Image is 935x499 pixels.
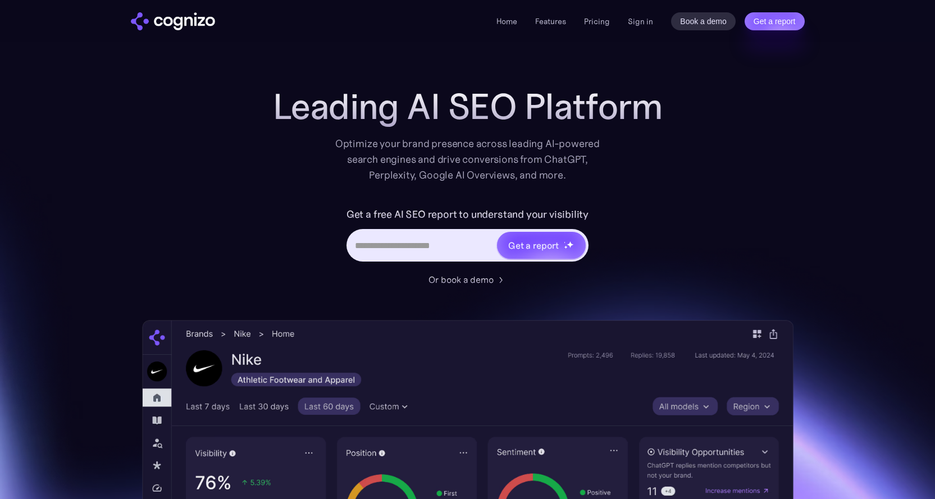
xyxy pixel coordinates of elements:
[496,16,517,26] a: Home
[131,12,215,30] a: home
[564,245,568,249] img: star
[346,205,589,223] label: Get a free AI SEO report to understand your visibility
[584,16,610,26] a: Pricing
[428,273,507,286] a: Or book a demo
[567,241,574,248] img: star
[671,12,736,30] a: Book a demo
[346,205,589,267] form: Hero URL Input Form
[564,241,565,243] img: star
[273,86,663,127] h1: Leading AI SEO Platform
[508,239,559,252] div: Get a report
[496,231,587,260] a: Get a reportstarstarstar
[745,12,805,30] a: Get a report
[330,136,606,183] div: Optimize your brand presence across leading AI-powered search engines and drive conversions from ...
[131,12,215,30] img: cognizo logo
[628,15,653,28] a: Sign in
[535,16,566,26] a: Features
[428,273,494,286] div: Or book a demo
